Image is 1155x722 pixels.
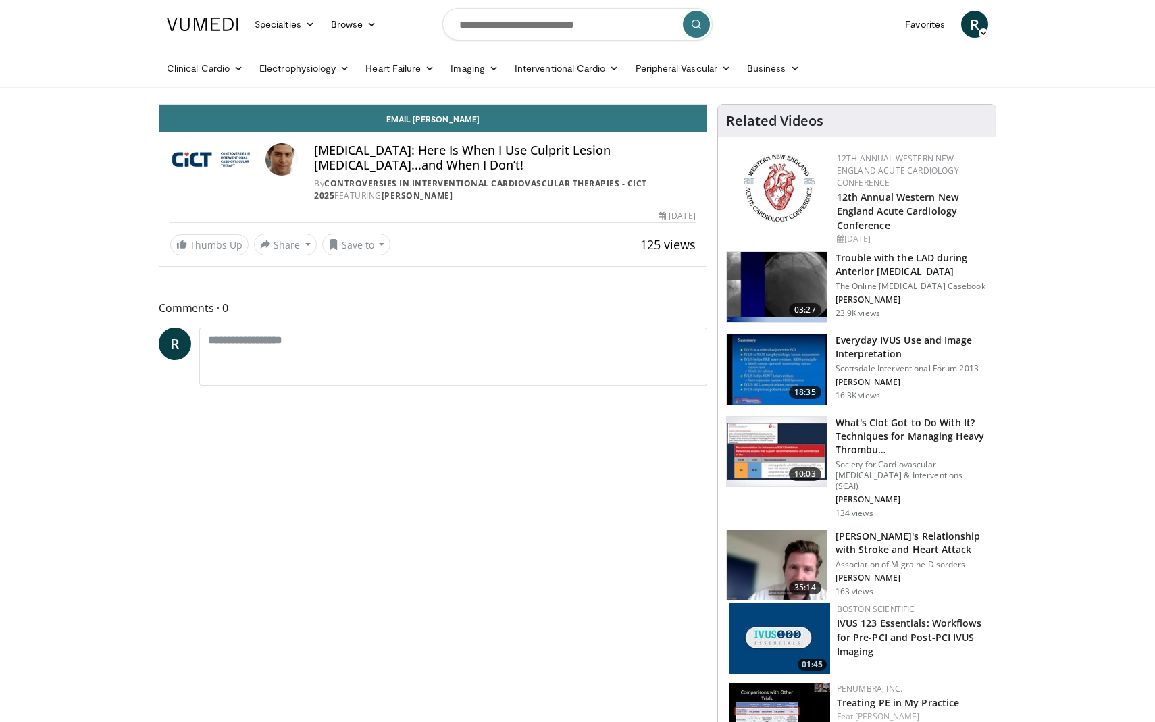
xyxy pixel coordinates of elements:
[789,581,821,594] span: 35:14
[170,143,260,176] img: Controversies in Interventional Cardiovascular Therapies - CICT 2025
[170,234,249,255] a: Thumbs Up
[442,55,507,82] a: Imaging
[727,334,827,405] img: dTBemQywLidgNXR34xMDoxOjA4MTsiGN.150x105_q85_crop-smart_upscale.jpg
[726,334,987,405] a: 18:35 Everyday IVUS Use and Image Interpretation Scottsdale Interventional Forum 2013 [PERSON_NAM...
[836,251,987,278] h3: Trouble with the LAD during Anterior [MEDICAL_DATA]
[836,294,987,305] p: [PERSON_NAME]
[265,143,298,176] img: Avatar
[836,334,987,361] h3: Everyday IVUS Use and Image Interpretation
[837,603,915,615] a: Boston Scientific
[836,573,987,584] p: [PERSON_NAME]
[798,659,827,671] span: 01:45
[836,363,987,374] p: Scottsdale Interventional Forum 2013
[837,190,958,232] a: 12th Annual Western New England Acute Cardiology Conference
[726,113,823,129] h4: Related Videos
[729,603,830,674] img: b9d8130a-0364-40f4-878e-c50c48447fba.150x105_q85_crop-smart_upscale.jpg
[836,416,987,457] h3: What's Clot Got to Do With It? Techniques for Managing Heavy Thrombu…
[961,11,988,38] a: R
[323,11,385,38] a: Browse
[837,617,981,658] a: IVUS 123 Essentials: Workflows for Pre-PCI and Post-PCI IVUS Imaging
[314,178,695,202] div: By FEATURING
[729,603,830,674] a: 01:45
[167,18,238,31] img: VuMedi Logo
[726,251,987,323] a: 03:27 Trouble with the LAD during Anterior [MEDICAL_DATA] The Online [MEDICAL_DATA] Casebook [PER...
[789,386,821,399] span: 18:35
[727,417,827,487] img: 9bafbb38-b40d-4e9d-b4cb-9682372bf72c.150x105_q85_crop-smart_upscale.jpg
[254,234,317,255] button: Share
[836,390,880,401] p: 16.3K views
[159,105,707,132] a: Email [PERSON_NAME]
[314,143,695,172] h4: [MEDICAL_DATA]: Here Is When I Use Culprit Lesion [MEDICAL_DATA]...and When I Don’t!
[251,55,357,82] a: Electrophysiology
[159,55,251,82] a: Clinical Cardio
[726,416,987,519] a: 10:03 What's Clot Got to Do With It? Techniques for Managing Heavy Thrombu… Society for Cardiovas...
[836,308,880,319] p: 23.9K views
[836,508,873,519] p: 134 views
[855,711,919,722] a: [PERSON_NAME]
[727,252,827,322] img: ABqa63mjaT9QMpl35hMDoxOmtxO3TYNt_2.150x105_q85_crop-smart_upscale.jpg
[836,494,987,505] p: [PERSON_NAME]
[789,303,821,317] span: 03:27
[322,234,391,255] button: Save to
[837,233,985,245] div: [DATE]
[739,55,808,82] a: Business
[836,459,987,492] p: Society for Cardiovascular [MEDICAL_DATA] & Interventions (SCAI)
[159,299,707,317] span: Comments 0
[507,55,627,82] a: Interventional Cardio
[357,55,442,82] a: Heart Failure
[836,281,987,292] p: The Online [MEDICAL_DATA] Casebook
[727,530,827,600] img: e3ab1c58-cfbd-4a8c-9212-32dff0b24601.150x105_q85_crop-smart_upscale.jpg
[837,153,959,188] a: 12th Annual Western New England Acute Cardiology Conference
[659,210,695,222] div: [DATE]
[837,696,960,709] a: Treating PE in My Practice
[247,11,323,38] a: Specialties
[742,153,817,224] img: 0954f259-7907-4053-a817-32a96463ecc8.png.150x105_q85_autocrop_double_scale_upscale_version-0.2.png
[627,55,739,82] a: Peripheral Vascular
[726,530,987,601] a: 35:14 [PERSON_NAME]'s Relationship with Stroke and Heart Attack Association of Migraine Disorders...
[789,467,821,481] span: 10:03
[314,178,647,201] a: Controversies in Interventional Cardiovascular Therapies - CICT 2025
[897,11,953,38] a: Favorites
[442,8,713,41] input: Search topics, interventions
[836,559,987,570] p: Association of Migraine Disorders
[836,377,987,388] p: [PERSON_NAME]
[836,530,987,557] h3: [PERSON_NAME]'s Relationship with Stroke and Heart Attack
[837,683,902,694] a: Penumbra, Inc.
[159,328,191,360] a: R
[640,236,696,253] span: 125 views
[836,586,873,597] p: 163 views
[382,190,453,201] a: [PERSON_NAME]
